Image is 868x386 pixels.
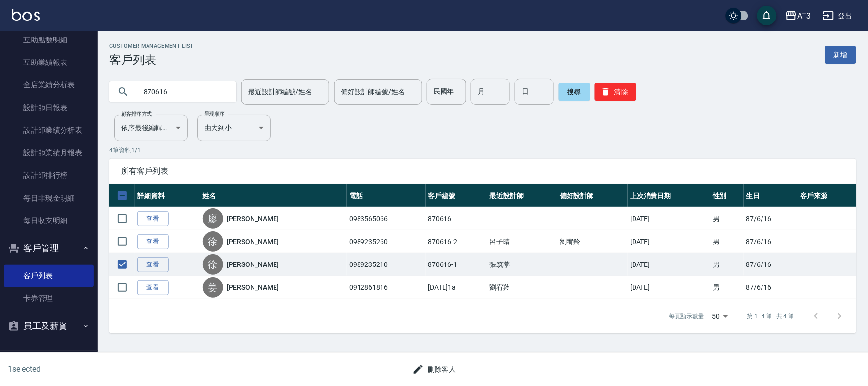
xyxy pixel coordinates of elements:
a: 每日非現金明細 [4,187,94,209]
p: 第 1–4 筆 共 4 筆 [747,312,795,321]
a: [PERSON_NAME] [227,214,279,223]
button: 登出 [819,7,856,25]
a: 設計師排行榜 [4,164,94,186]
td: [DATE]1a [426,276,487,299]
button: save [757,6,777,25]
td: [DATE] [628,230,710,253]
th: 電話 [347,184,426,207]
td: 87/6/16 [744,207,798,230]
button: 搜尋 [559,83,590,101]
button: 員工及薪資 [4,314,94,339]
th: 詳細資料 [135,184,200,207]
a: 新增 [825,46,856,64]
a: 查看 [137,211,169,226]
div: 徐 [203,254,223,275]
td: 男 [710,253,743,276]
h2: Customer Management List [109,43,194,49]
td: 870616-2 [426,230,487,253]
div: 廖 [203,208,223,229]
td: 0912861816 [347,276,426,299]
th: 上次消費日期 [628,184,710,207]
div: 50 [708,303,732,329]
img: Logo [12,9,40,21]
a: [PERSON_NAME] [227,237,279,246]
label: 顧客排序方式 [121,110,152,118]
a: 查看 [137,280,169,295]
button: AT3 [782,6,815,26]
td: 男 [710,276,743,299]
a: 設計師日報表 [4,97,94,119]
a: 設計師業績分析表 [4,119,94,142]
td: 87/6/16 [744,276,798,299]
th: 客戶來源 [798,184,856,207]
button: 刪除客人 [408,361,460,379]
th: 偏好設計師 [557,184,628,207]
th: 最近設計師 [487,184,557,207]
th: 姓名 [200,184,347,207]
td: 劉宥羚 [557,230,628,253]
td: 張筑葶 [487,253,557,276]
a: [PERSON_NAME] [227,260,279,269]
a: 設計師業績月報表 [4,142,94,164]
th: 生日 [744,184,798,207]
td: [DATE] [628,276,710,299]
td: 呂子晴 [487,230,557,253]
a: 全店業績分析表 [4,74,94,96]
a: 查看 [137,234,169,249]
td: 男 [710,207,743,230]
a: 互助點數明細 [4,29,94,51]
a: 卡券管理 [4,287,94,310]
input: 搜尋關鍵字 [137,79,229,105]
div: 由大到小 [197,115,271,141]
div: 依序最後編輯時間 [114,115,188,141]
td: 劉宥羚 [487,276,557,299]
a: 客戶列表 [4,265,94,287]
p: 每頁顯示數量 [669,312,704,321]
td: 0989235260 [347,230,426,253]
h3: 客戶列表 [109,53,194,67]
span: 所有客戶列表 [121,166,845,176]
td: 0983565066 [347,207,426,230]
td: 87/6/16 [744,253,798,276]
button: 客戶管理 [4,236,94,261]
div: AT3 [797,10,811,22]
div: 徐 [203,231,223,252]
td: 0989235210 [347,253,426,276]
p: 4 筆資料, 1 / 1 [109,146,856,155]
label: 呈現順序 [204,110,225,118]
td: 87/6/16 [744,230,798,253]
th: 性別 [710,184,743,207]
td: 男 [710,230,743,253]
h6: 1 selected [8,363,215,375]
a: 查看 [137,257,169,272]
a: [PERSON_NAME] [227,283,279,292]
div: 姜 [203,277,223,298]
td: 870616-1 [426,253,487,276]
td: [DATE] [628,253,710,276]
button: 清除 [595,83,636,101]
a: 每日收支明細 [4,209,94,232]
td: [DATE] [628,207,710,230]
th: 客戶編號 [426,184,487,207]
a: 互助業績報表 [4,51,94,74]
td: 870616 [426,207,487,230]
